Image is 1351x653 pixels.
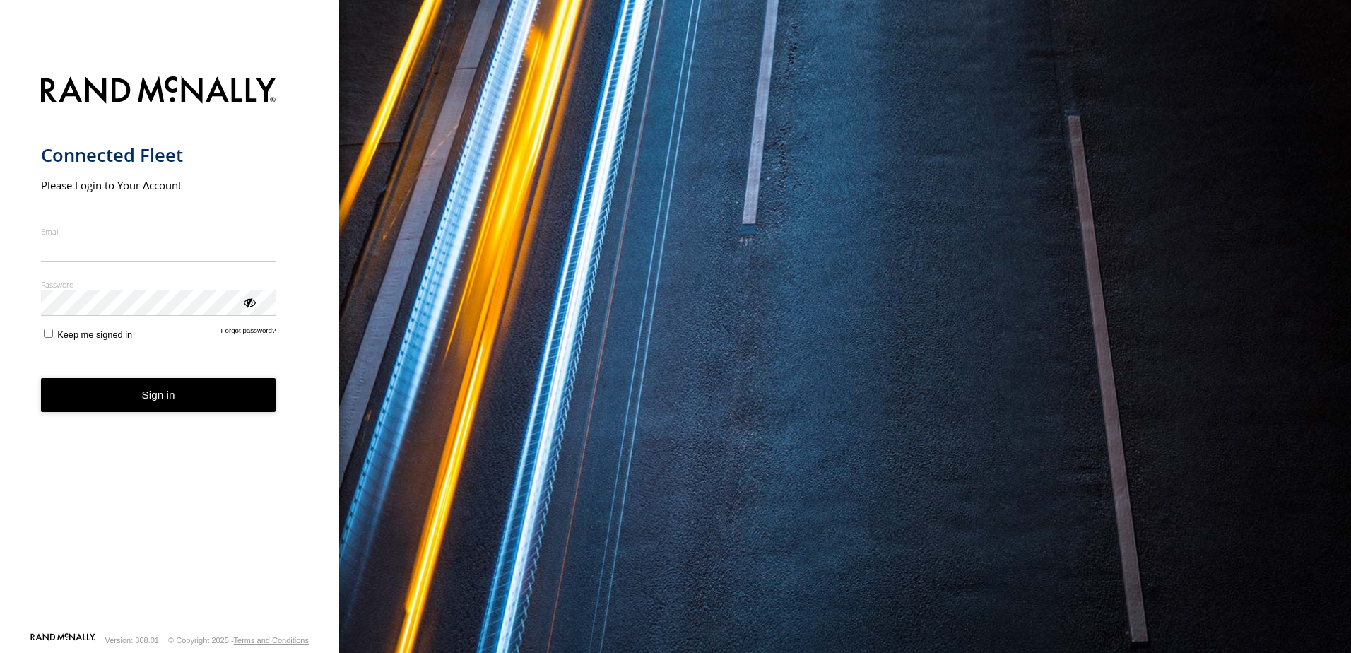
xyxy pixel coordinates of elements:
[234,636,309,645] a: Terms and Conditions
[57,329,132,340] span: Keep me signed in
[41,279,276,290] label: Password
[41,178,276,192] h2: Please Login to Your Account
[41,73,276,110] img: Rand McNally
[242,295,256,309] div: ViewPassword
[41,378,276,413] button: Sign in
[41,68,299,632] form: main
[221,326,276,340] a: Forgot password?
[105,636,159,645] div: Version: 308.01
[168,636,309,645] div: © Copyright 2025 -
[41,143,276,167] h1: Connected Fleet
[30,633,95,647] a: Visit our Website
[44,329,53,338] input: Keep me signed in
[41,226,276,237] label: Email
